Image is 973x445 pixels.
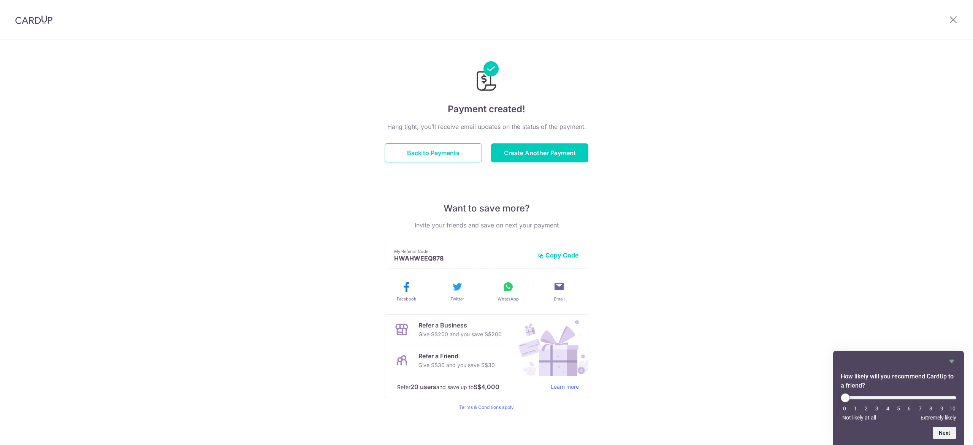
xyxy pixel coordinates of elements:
[841,405,848,412] li: 0
[947,357,956,366] button: Hide survey
[511,315,588,376] img: Refer
[873,405,881,412] li: 3
[933,427,956,439] button: Next question
[551,382,579,392] a: Learn more
[884,405,892,412] li: 4
[410,382,436,391] strong: 20 users
[921,415,956,421] span: Extremely likely
[842,415,876,421] span: Not likely at all
[841,393,956,421] div: How likely will you recommend CardUp to a friend? Select an option from 0 to 10, with 0 being Not...
[450,296,464,302] span: Twitter
[927,405,935,412] li: 8
[418,361,495,370] p: Give S$30 and you save S$30
[538,251,579,259] button: Copy Code
[385,202,588,215] p: Want to save more?
[397,296,416,302] span: Facebook
[905,405,913,412] li: 6
[459,404,514,410] a: Terms & Conditions apply
[498,296,519,302] span: WhatsApp
[841,357,956,439] div: How likely will you recommend CardUp to a friend? Select an option from 0 to 10, with 0 being Not...
[394,248,532,254] p: My Referral Code
[418,351,495,361] p: Refer a Friend
[474,382,499,391] strong: S$4,000
[385,221,588,230] p: Invite your friends and save on next your payment
[394,254,532,262] p: HWAHWEEQ878
[15,15,52,24] img: CardUp
[841,372,956,390] h2: How likely will you recommend CardUp to a friend? Select an option from 0 to 10, with 0 being Not...
[385,143,482,162] button: Back to Payments
[384,281,429,302] button: Facebook
[895,405,902,412] li: 5
[435,281,480,302] button: Twitter
[397,382,545,392] p: Refer and save up to
[418,330,502,339] p: Give S$200 and you save S$200
[851,405,859,412] li: 1
[385,122,588,131] p: Hang tight, you’ll receive email updates on the status of the payment.
[385,102,588,116] h4: Payment created!
[862,405,870,412] li: 2
[916,405,924,412] li: 7
[486,281,531,302] button: WhatsApp
[938,405,946,412] li: 9
[949,405,956,412] li: 10
[554,296,565,302] span: Email
[474,61,499,93] img: Payments
[418,321,502,330] p: Refer a Business
[491,143,588,162] button: Create Another Payment
[537,281,582,302] button: Email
